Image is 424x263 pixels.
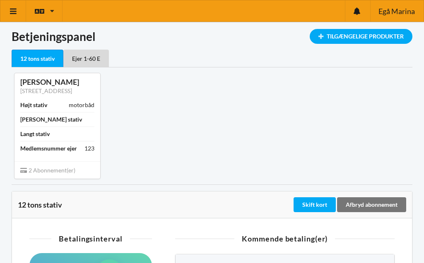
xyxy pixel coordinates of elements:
[20,115,82,124] div: [PERSON_NAME] stativ
[29,235,152,242] div: Betalingsinterval
[310,29,412,44] div: Tilgængelige Produkter
[378,7,415,15] span: Egå Marina
[69,101,94,109] div: motorbåd
[337,197,406,212] div: Afbryd abonnement
[20,144,77,153] div: Medlemsnummer ejer
[20,77,94,87] div: [PERSON_NAME]
[20,130,50,138] div: Langt stativ
[20,101,47,109] div: Højt stativ
[12,29,412,44] h1: Betjeningspanel
[18,201,292,209] div: 12 tons stativ
[12,50,63,67] div: 12 tons stativ
[20,167,75,174] span: 2 Abonnement(er)
[20,87,72,94] a: [STREET_ADDRESS]
[84,144,94,153] div: 123
[63,50,109,67] div: Ejer 1-60 E
[175,235,395,242] div: Kommende betaling(er)
[294,197,336,212] div: Skift kort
